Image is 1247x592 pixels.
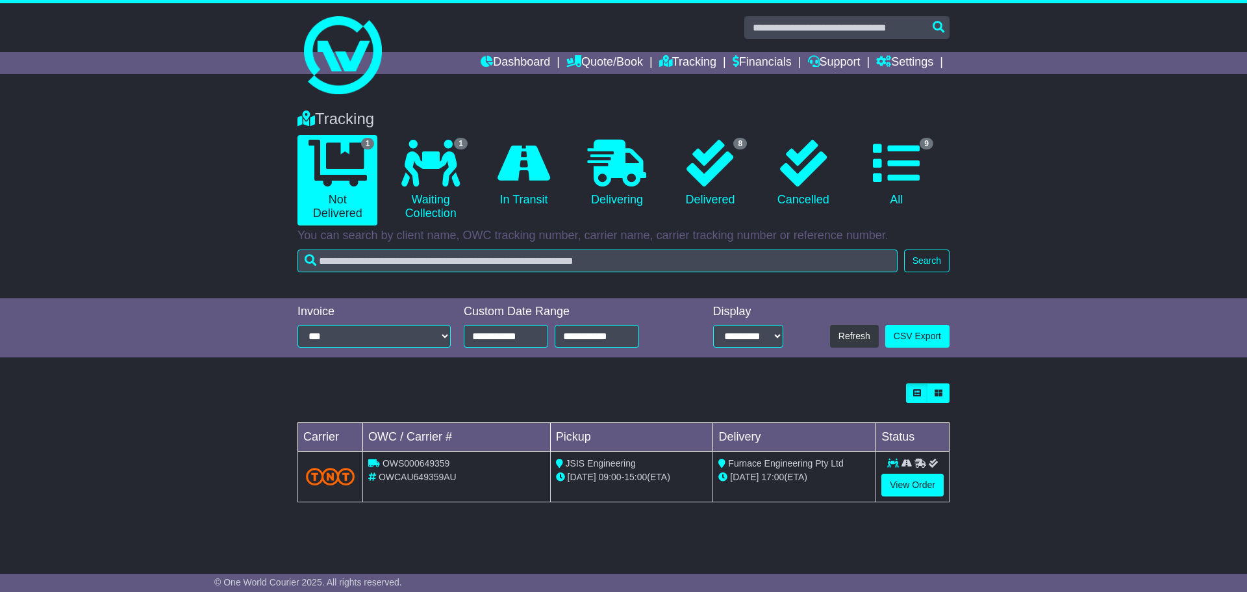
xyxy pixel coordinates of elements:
a: 9 All [857,135,937,212]
img: TNT_Domestic.png [306,468,355,485]
td: Carrier [298,423,363,452]
span: 09:00 [599,472,622,482]
a: 8 Delivered [670,135,750,212]
div: Tracking [291,110,956,129]
a: Cancelled [763,135,843,212]
a: CSV Export [885,325,950,348]
a: Quote/Book [566,52,643,74]
span: Furnace Engineering Pty Ltd [728,458,843,469]
span: [DATE] [730,472,759,482]
div: Display [713,305,783,319]
span: 15:00 [624,472,647,482]
span: 1 [454,138,468,149]
span: [DATE] [568,472,596,482]
a: 1 Not Delivered [297,135,377,225]
a: Tracking [659,52,716,74]
a: View Order [881,474,944,496]
td: Delivery [713,423,876,452]
a: In Transit [484,135,564,212]
span: 17:00 [761,472,784,482]
a: Settings [876,52,933,74]
span: OWCAU649359AU [379,472,457,482]
span: 8 [733,138,747,149]
span: JSIS Engineering [566,458,636,469]
div: (ETA) [718,470,870,484]
a: Dashboard [481,52,550,74]
button: Refresh [830,325,879,348]
span: 9 [920,138,933,149]
button: Search [904,250,950,272]
div: - (ETA) [556,470,708,484]
p: You can search by client name, OWC tracking number, carrier name, carrier tracking number or refe... [297,229,950,243]
a: Support [808,52,861,74]
a: Delivering [577,135,657,212]
span: 1 [361,138,375,149]
a: 1 Waiting Collection [390,135,470,225]
a: Financials [733,52,792,74]
td: Pickup [550,423,713,452]
span: OWS000649359 [383,458,450,469]
span: © One World Courier 2025. All rights reserved. [214,577,402,587]
div: Invoice [297,305,451,319]
td: Status [876,423,950,452]
div: Custom Date Range [464,305,672,319]
td: OWC / Carrier # [363,423,551,452]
